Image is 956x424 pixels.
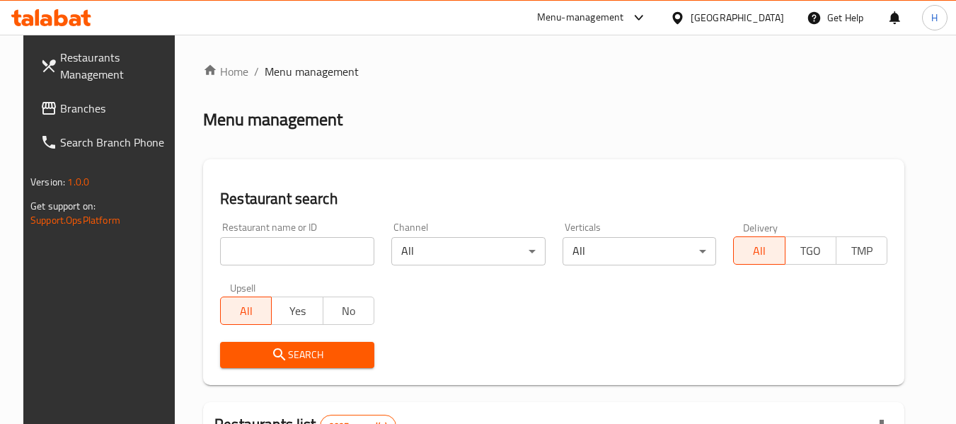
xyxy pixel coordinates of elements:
[203,63,904,80] nav: breadcrumb
[277,301,317,321] span: Yes
[265,63,359,80] span: Menu management
[231,346,363,364] span: Search
[203,63,248,80] a: Home
[30,173,65,191] span: Version:
[691,10,784,25] div: [GEOGRAPHIC_DATA]
[220,188,887,210] h2: Restaurant search
[785,236,836,265] button: TGO
[323,297,374,325] button: No
[220,342,374,368] button: Search
[203,108,342,131] h2: Menu management
[733,236,785,265] button: All
[29,40,183,91] a: Restaurants Management
[271,297,323,325] button: Yes
[391,237,546,265] div: All
[537,9,624,26] div: Menu-management
[29,91,183,125] a: Branches
[931,10,938,25] span: H
[329,301,369,321] span: No
[60,134,172,151] span: Search Branch Phone
[791,241,831,261] span: TGO
[836,236,887,265] button: TMP
[842,241,882,261] span: TMP
[67,173,89,191] span: 1.0.0
[230,282,256,292] label: Upsell
[743,222,778,232] label: Delivery
[226,301,266,321] span: All
[60,100,172,117] span: Branches
[254,63,259,80] li: /
[563,237,717,265] div: All
[30,211,120,229] a: Support.OpsPlatform
[739,241,779,261] span: All
[60,49,172,83] span: Restaurants Management
[220,297,272,325] button: All
[30,197,96,215] span: Get support on:
[29,125,183,159] a: Search Branch Phone
[220,237,374,265] input: Search for restaurant name or ID..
